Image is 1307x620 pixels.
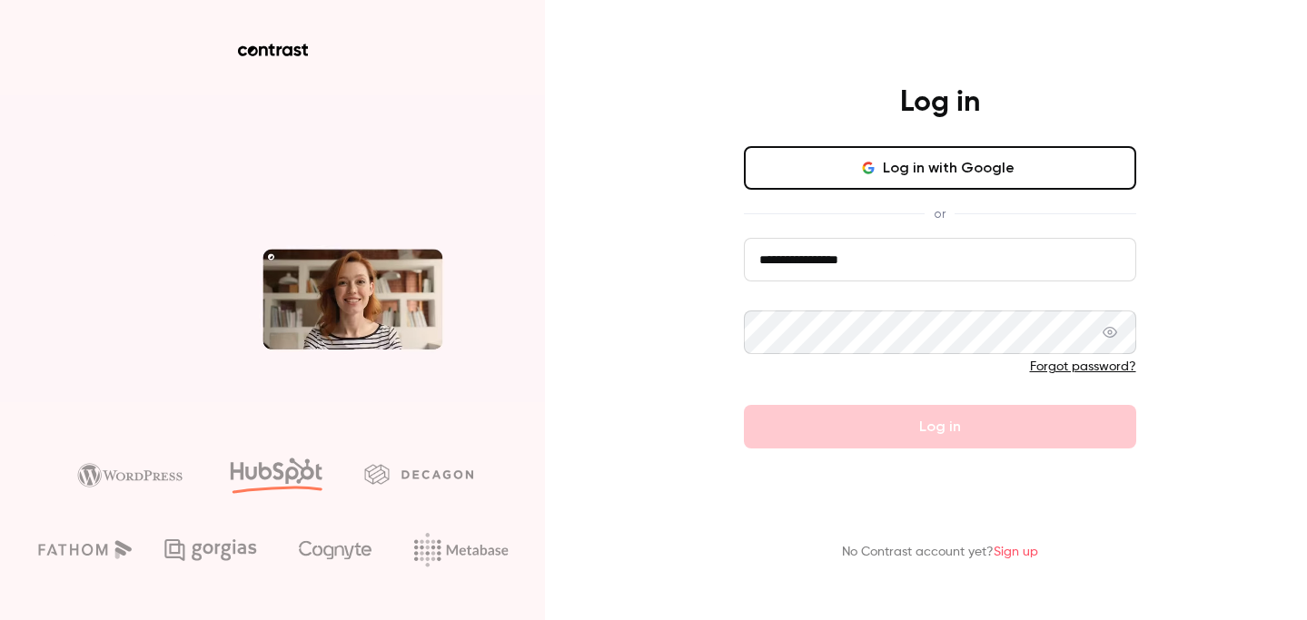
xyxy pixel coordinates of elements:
[1030,360,1136,373] a: Forgot password?
[744,146,1136,190] button: Log in with Google
[364,464,473,484] img: decagon
[842,543,1038,562] p: No Contrast account yet?
[994,546,1038,558] a: Sign up
[900,84,980,121] h4: Log in
[925,204,955,223] span: or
